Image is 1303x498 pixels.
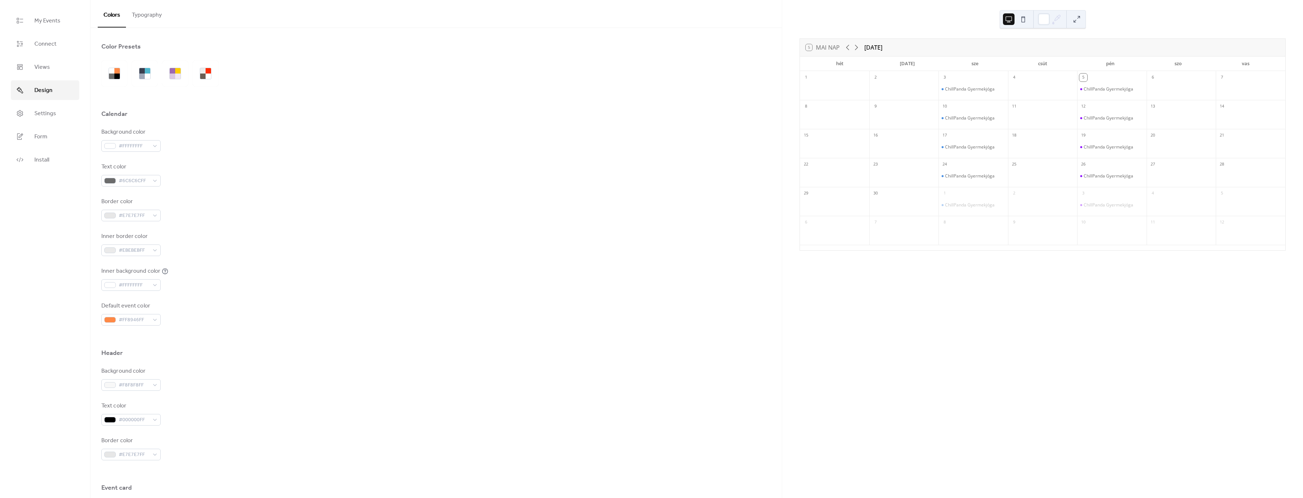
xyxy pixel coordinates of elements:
span: #6C6C6CFF [119,177,149,185]
div: vas [1212,57,1279,71]
a: Settings [11,104,79,123]
div: 18 [1010,131,1018,139]
span: #FFFFFFFF [119,142,149,151]
span: #000000FF [119,416,149,424]
div: 2 [1010,189,1018,197]
div: ChillPanda Gyermekjóga [945,144,995,150]
div: 25 [1010,160,1018,168]
div: Header [101,349,123,357]
div: ChillPanda Gyermekjóga [1077,202,1147,208]
span: Design [34,86,52,95]
div: ChillPanda Gyermekjóga [1084,173,1133,179]
div: 9 [872,102,880,110]
div: Default event color [101,302,159,310]
div: 9 [1010,218,1018,226]
div: 4 [1149,189,1157,197]
div: [DATE] [873,57,941,71]
span: My Events [34,17,60,25]
div: Text color [101,402,159,410]
div: 6 [802,218,810,226]
span: #E7E7E7FF [119,212,149,220]
div: 17 [941,131,949,139]
div: ChillPanda Gyermekjóga [1077,115,1147,121]
div: ChillPanda Gyermekjóga [945,173,995,179]
div: 10 [1079,218,1087,226]
div: 3 [941,74,949,81]
div: Border color [101,197,159,206]
div: 14 [1218,102,1226,110]
div: 12 [1218,218,1226,226]
span: #FFFFFFFF [119,281,149,290]
div: pén [1076,57,1144,71]
div: 11 [1010,102,1018,110]
span: #F8F8F8FF [119,381,149,390]
span: Settings [34,109,56,118]
span: Form [34,133,47,141]
div: 7 [872,218,880,226]
div: ChillPanda Gyermekjóga [1084,86,1133,92]
div: hét [806,57,873,71]
div: ChillPanda Gyermekjóga [1084,115,1133,121]
div: szo [1144,57,1212,71]
div: Text color [101,163,159,171]
div: 13 [1149,102,1157,110]
div: ChillPanda Gyermekjóga [939,115,1008,121]
div: ChillPanda Gyermekjóga [1077,86,1147,92]
div: ChillPanda Gyermekjóga [939,144,1008,150]
div: csüt [1009,57,1076,71]
span: Views [34,63,50,72]
div: Inner background color [101,267,160,276]
div: 19 [1079,131,1087,139]
div: 10 [941,102,949,110]
span: Connect [34,40,56,49]
div: sze [941,57,1009,71]
a: Form [11,127,79,146]
div: 12 [1079,102,1087,110]
div: 29 [802,189,810,197]
div: 5 [1218,189,1226,197]
div: 26 [1079,160,1087,168]
div: ChillPanda Gyermekjóga [939,86,1008,92]
div: 8 [802,102,810,110]
div: 30 [872,189,880,197]
div: 7 [1218,74,1226,81]
div: 11 [1149,218,1157,226]
div: Background color [101,367,159,376]
div: 1 [941,189,949,197]
a: My Events [11,11,79,30]
div: ChillPanda Gyermekjóga [1077,144,1147,150]
div: 3 [1079,189,1087,197]
div: Event card [101,484,132,492]
div: Color Presets [101,42,141,51]
a: Connect [11,34,79,54]
div: ChillPanda Gyermekjóga [939,202,1008,208]
span: #EBEBEBFF [119,246,149,255]
div: ChillPanda Gyermekjóga [1084,202,1133,208]
div: Border color [101,436,159,445]
div: ChillPanda Gyermekjóga [945,86,995,92]
div: 28 [1218,160,1226,168]
div: Inner border color [101,232,159,241]
div: [DATE] [864,43,882,52]
span: Install [34,156,49,164]
div: 6 [1149,74,1157,81]
div: 16 [872,131,880,139]
div: 5 [1079,74,1087,81]
span: #FF8946FF [119,316,149,325]
div: ChillPanda Gyermekjóga [1084,144,1133,150]
div: ChillPanda Gyermekjóga [945,202,995,208]
span: #E7E7E7FF [119,451,149,459]
a: Design [11,80,79,100]
div: 8 [941,218,949,226]
div: 21 [1218,131,1226,139]
div: ChillPanda Gyermekjóga [1077,173,1147,179]
div: 23 [872,160,880,168]
div: 4 [1010,74,1018,81]
a: Views [11,57,79,77]
div: ChillPanda Gyermekjóga [945,115,995,121]
div: 2 [872,74,880,81]
a: Install [11,150,79,170]
div: 15 [802,131,810,139]
div: ChillPanda Gyermekjóga [939,173,1008,179]
div: 1 [802,74,810,81]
